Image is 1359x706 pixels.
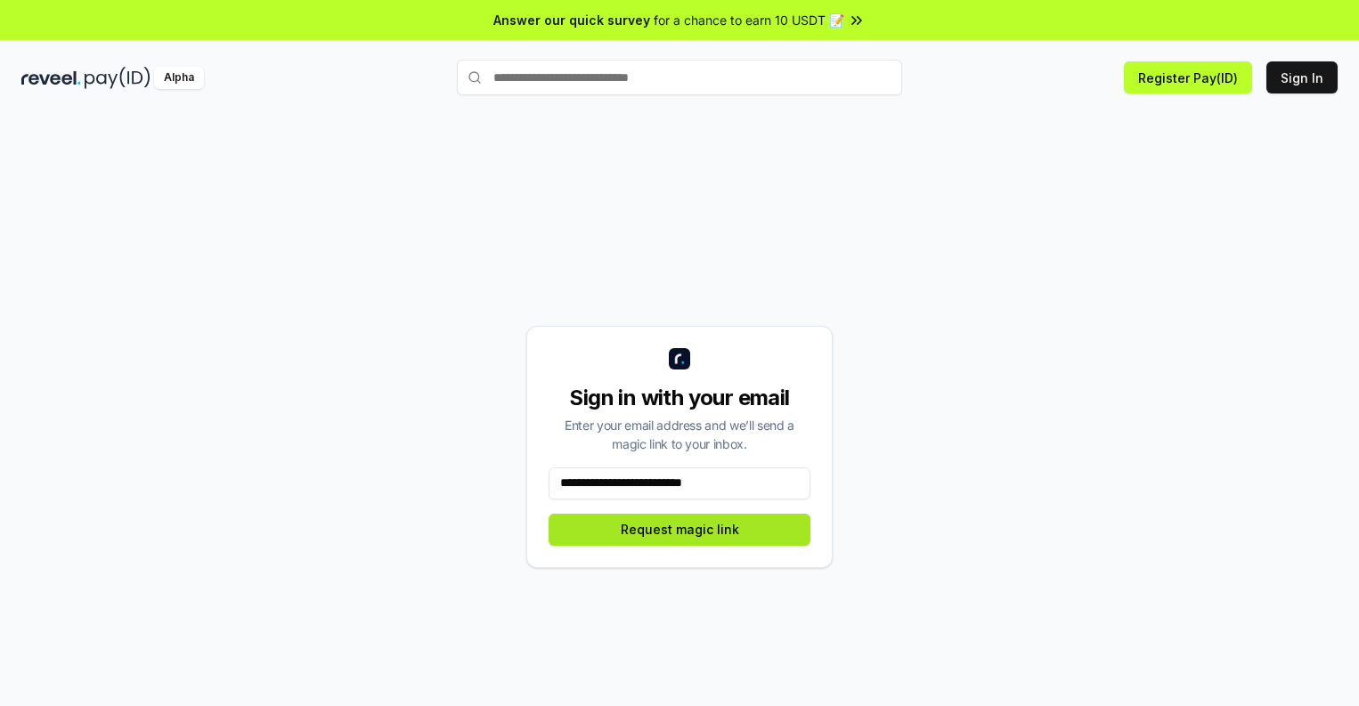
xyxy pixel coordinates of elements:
img: reveel_dark [21,67,81,89]
span: for a chance to earn 10 USDT 📝 [654,11,844,29]
img: pay_id [85,67,151,89]
button: Request magic link [549,514,810,546]
span: Answer our quick survey [493,11,650,29]
img: logo_small [669,348,690,369]
button: Register Pay(ID) [1124,61,1252,93]
div: Enter your email address and we’ll send a magic link to your inbox. [549,416,810,453]
div: Sign in with your email [549,384,810,412]
div: Alpha [154,67,204,89]
button: Sign In [1266,61,1338,93]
